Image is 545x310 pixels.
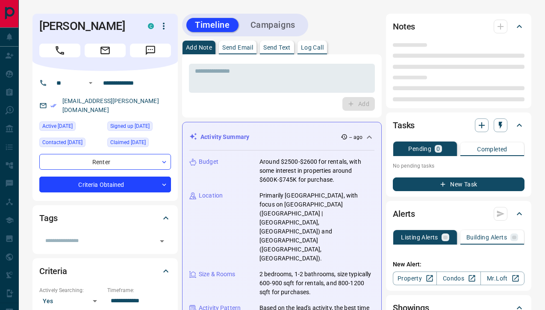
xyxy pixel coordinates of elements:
p: Around $2500-$2600 for rentals, with some interest in properties around $600K-$745K for purchase. [259,157,374,184]
div: Yes [39,294,103,308]
a: Condos [436,272,480,285]
h2: Criteria [39,264,67,278]
button: New Task [393,177,524,191]
p: Primarily [GEOGRAPHIC_DATA], with focus on [GEOGRAPHIC_DATA] ([GEOGRAPHIC_DATA] | [GEOGRAPHIC_DAT... [259,191,374,263]
a: Property [393,272,437,285]
h2: Notes [393,20,415,33]
span: Contacted [DATE] [42,138,82,147]
h1: [PERSON_NAME] [39,19,135,33]
p: Add Note [186,44,212,50]
button: Timeline [186,18,239,32]
div: Tasks [393,115,524,136]
button: Open [85,78,96,88]
a: Mr.Loft [480,272,524,285]
a: [EMAIL_ADDRESS][PERSON_NAME][DOMAIN_NAME] [62,97,159,113]
p: 0 [436,146,440,152]
span: Email [85,44,126,57]
p: New Alert: [393,260,524,269]
p: Size & Rooms [199,270,236,279]
div: condos.ca [148,23,154,29]
h2: Tasks [393,118,415,132]
svg: Email Verified [50,103,56,109]
p: Listing Alerts [401,234,438,240]
div: Criteria Obtained [39,177,171,192]
span: Message [130,44,171,57]
p: Completed [477,146,507,152]
button: Open [156,235,168,247]
p: Building Alerts [466,234,507,240]
div: Sun Jun 29 2025 [107,138,171,150]
div: Criteria [39,261,171,281]
span: Active [DATE] [42,122,73,130]
p: 2 bedrooms, 1-2 bathrooms, size typically 600-900 sqft for rentals, and 800-1200 sqft for purchases. [259,270,374,297]
div: Tags [39,208,171,228]
div: Sun Sep 07 2025 [39,121,103,133]
h2: Tags [39,211,57,225]
p: Timeframe: [107,286,171,294]
p: Send Email [222,44,253,50]
div: Renter [39,154,171,170]
p: Send Text [263,44,291,50]
p: Location [199,191,223,200]
p: No pending tasks [393,159,524,172]
div: Alerts [393,204,524,224]
span: Signed up [DATE] [110,122,150,130]
div: Sun Jun 29 2025 [107,121,171,133]
p: -- ago [349,133,362,141]
div: Notes [393,16,524,37]
div: Mon Jun 30 2025 [39,138,103,150]
span: Call [39,44,80,57]
p: Log Call [301,44,324,50]
div: Activity Summary-- ago [189,129,374,145]
button: Campaigns [242,18,304,32]
p: Activity Summary [200,133,249,142]
p: Actively Searching: [39,286,103,294]
p: Budget [199,157,218,166]
span: Claimed [DATE] [110,138,146,147]
h2: Alerts [393,207,415,221]
p: Pending [408,146,431,152]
